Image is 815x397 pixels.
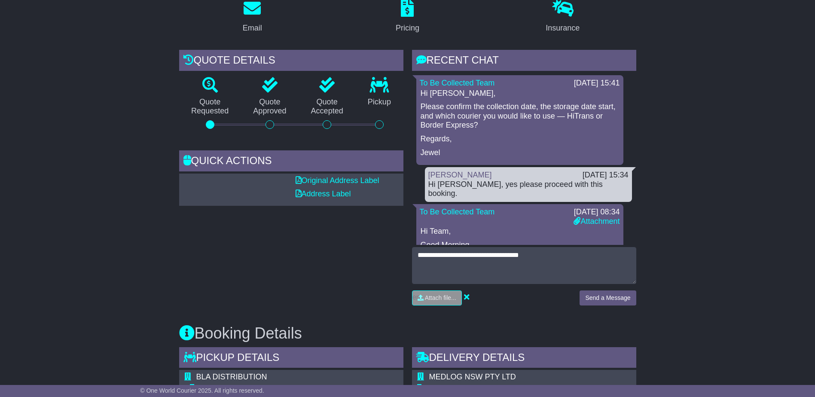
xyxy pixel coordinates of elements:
[299,98,355,116] p: Quote Accepted
[583,171,629,180] div: [DATE] 15:34
[574,79,620,88] div: [DATE] 15:41
[421,102,619,130] p: Please confirm the collection date, the storage date start, and which courier you would like to u...
[428,180,629,198] div: Hi [PERSON_NAME], yes please proceed with this booking.
[179,347,403,370] div: Pickup Details
[196,384,238,393] span: Commercial
[574,217,620,226] a: Attachment
[355,98,403,107] p: Pickup
[421,134,619,144] p: Regards,
[580,290,636,305] button: Send a Message
[429,384,477,393] span: Air/Sea Depot
[296,189,351,198] a: Address Label
[429,373,516,381] span: MEDLOG NSW PTY LTD
[140,387,264,394] span: © One World Courier 2025. All rights reserved.
[412,50,636,73] div: RECENT CHAT
[421,241,619,250] p: Good Morning,
[196,373,267,381] span: BLA DISTRIBUTION
[421,148,619,158] p: Jewel
[243,22,262,34] div: Email
[179,325,636,342] h3: Booking Details
[421,89,619,98] p: Hi [PERSON_NAME],
[296,176,379,185] a: Original Address Label
[179,150,403,174] div: Quick Actions
[396,22,419,34] div: Pricing
[429,384,624,394] div: Delivery
[420,79,495,87] a: To Be Collected Team
[421,227,619,236] p: Hi Team,
[179,50,403,73] div: Quote Details
[196,384,327,394] div: Pickup
[546,22,580,34] div: Insurance
[574,208,620,217] div: [DATE] 08:34
[179,98,241,116] p: Quote Requested
[412,347,636,370] div: Delivery Details
[241,98,299,116] p: Quote Approved
[420,208,495,216] a: To Be Collected Team
[428,171,492,179] a: [PERSON_NAME]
